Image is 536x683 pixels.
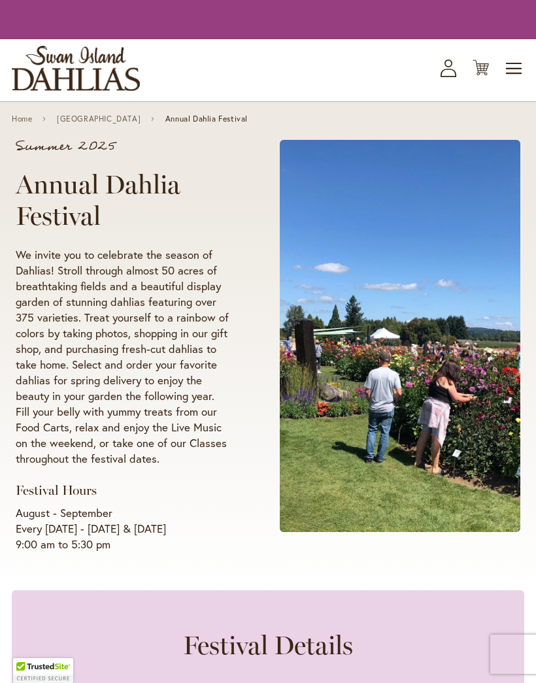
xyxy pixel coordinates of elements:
span: Annual Dahlia Festival [165,114,248,124]
h2: Festival Details [38,629,498,661]
a: Home [12,114,32,124]
h3: Festival Hours [16,482,230,499]
p: Summer 2025 [16,140,230,153]
h1: Annual Dahlia Festival [16,169,230,231]
a: [GEOGRAPHIC_DATA] [57,114,141,124]
div: TrustedSite Certified [13,658,73,683]
a: store logo [12,46,140,91]
p: August - September Every [DATE] - [DATE] & [DATE] 9:00 am to 5:30 pm [16,505,230,552]
p: We invite you to celebrate the season of Dahlias! Stroll through almost 50 acres of breathtaking ... [16,247,230,467]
